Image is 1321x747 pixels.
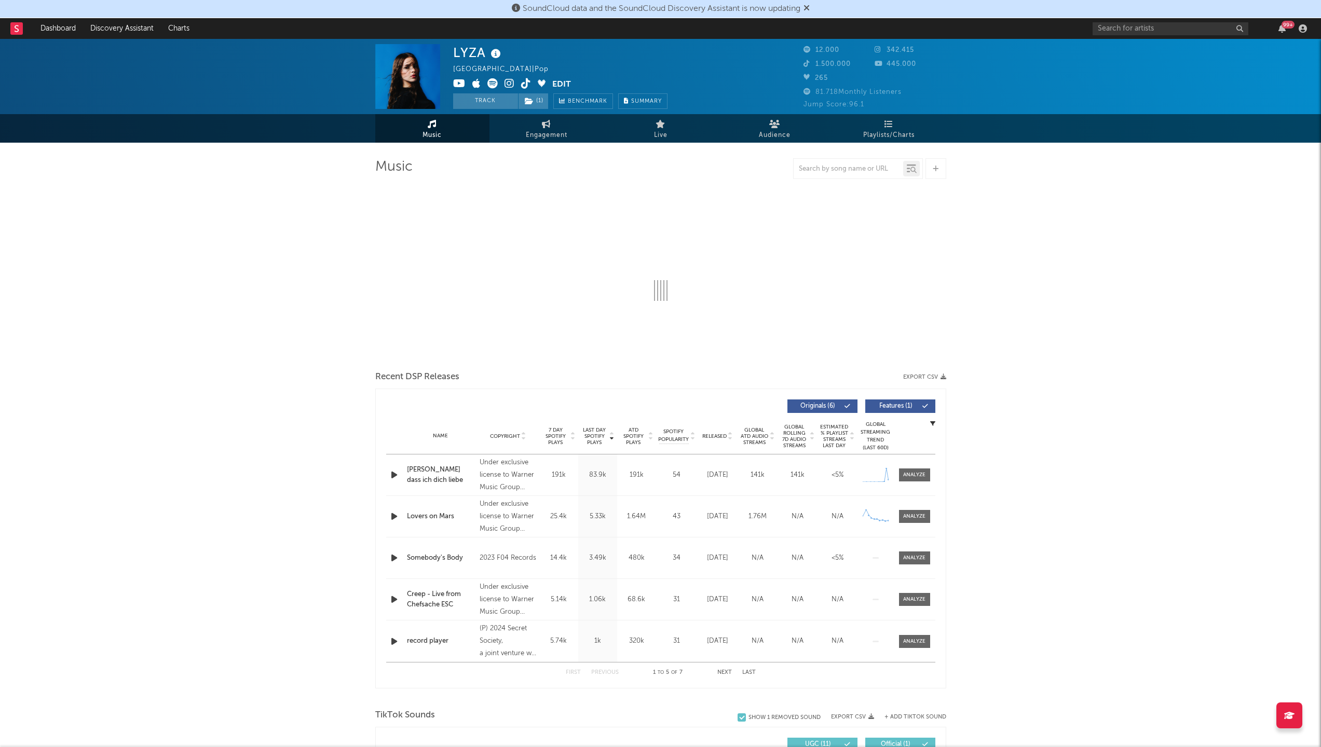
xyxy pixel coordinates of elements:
[423,129,442,142] span: Music
[717,670,732,675] button: Next
[820,553,855,563] div: <5%
[804,89,902,95] span: 81.718 Monthly Listeners
[542,553,576,563] div: 14.4k
[740,511,775,522] div: 1.76M
[787,399,857,413] button: Originals(6)
[553,93,613,109] a: Benchmark
[581,427,608,446] span: Last Day Spotify Plays
[480,498,536,535] div: Under exclusive license to Warner Music Group Germany Holding GmbH, © 2025 LYZA
[860,421,891,452] div: Global Streaming Trend (Last 60D)
[804,101,864,108] span: Jump Score: 96.1
[591,670,619,675] button: Previous
[604,114,718,143] a: Live
[659,511,695,522] div: 43
[1282,21,1295,29] div: 99 +
[780,594,815,605] div: N/A
[718,114,832,143] a: Audience
[740,427,769,446] span: Global ATD Audio Streams
[518,93,549,109] span: ( 1 )
[820,470,855,480] div: <5%
[631,99,662,104] span: Summary
[542,511,576,522] div: 25.4k
[480,581,536,618] div: Under exclusive license to Warner Music Group Germany Holding GmbH, © 2025 [PERSON_NAME] Music GmbH
[700,470,735,480] div: [DATE]
[742,670,756,675] button: Last
[820,636,855,646] div: N/A
[581,594,615,605] div: 1.06k
[407,553,475,563] a: Somebody's Body
[1093,22,1248,35] input: Search for artists
[658,428,689,444] span: Spotify Popularity
[581,553,615,563] div: 3.49k
[659,553,695,563] div: 34
[659,636,695,646] div: 31
[659,594,695,605] div: 31
[820,594,855,605] div: N/A
[903,374,946,380] button: Export CSV
[804,75,828,81] span: 265
[832,114,946,143] a: Playlists/Charts
[33,18,83,39] a: Dashboard
[804,5,810,13] span: Dismiss
[740,636,775,646] div: N/A
[581,470,615,480] div: 83.9k
[566,670,581,675] button: First
[407,511,475,522] a: Lovers on Mars
[620,553,653,563] div: 480k
[700,511,735,522] div: [DATE]
[490,433,520,439] span: Copyright
[519,93,548,109] button: (1)
[884,714,946,720] button: + Add TikTok Sound
[489,114,604,143] a: Engagement
[831,714,874,720] button: Export CSV
[542,594,576,605] div: 5.14k
[875,47,914,53] span: 342.415
[700,636,735,646] div: [DATE]
[618,93,668,109] button: Summary
[83,18,161,39] a: Discovery Assistant
[453,93,518,109] button: Track
[700,594,735,605] div: [DATE]
[820,424,849,449] span: Estimated % Playlist Streams Last Day
[568,95,607,108] span: Benchmark
[780,470,815,480] div: 141k
[865,399,935,413] button: Features(1)
[872,403,920,409] span: Features ( 1 )
[804,61,851,67] span: 1.500.000
[480,457,536,494] div: Under exclusive license to Warner Music Group Germany Holding GmbH, © 2025 [PERSON_NAME] Music GmbH
[480,622,536,660] div: (P) 2024 Secret Society, a joint venture with Jive Germany, a division of Sony Music Entertainmen...
[375,114,489,143] a: Music
[523,5,800,13] span: SoundCloud data and the SoundCloud Discovery Assistant is now updating
[581,511,615,522] div: 5.33k
[620,470,653,480] div: 191k
[780,424,809,449] span: Global Rolling 7D Audio Streams
[620,594,653,605] div: 68.6k
[480,552,536,564] div: 2023 F04 Records
[620,511,653,522] div: 1.64M
[542,470,576,480] div: 191k
[740,594,775,605] div: N/A
[671,670,677,675] span: of
[620,636,653,646] div: 320k
[780,511,815,522] div: N/A
[407,432,475,440] div: Name
[526,129,567,142] span: Engagement
[702,433,727,439] span: Released
[407,589,475,610] a: Creep - Live from Chefsache ESC
[794,165,903,173] input: Search by song name or URL
[581,636,615,646] div: 1k
[654,129,668,142] span: Live
[407,636,475,646] a: record player
[375,371,459,383] span: Recent DSP Releases
[740,553,775,563] div: N/A
[552,78,571,91] button: Edit
[161,18,197,39] a: Charts
[700,553,735,563] div: [DATE]
[542,427,569,446] span: 7 Day Spotify Plays
[375,709,435,722] span: TikTok Sounds
[453,44,503,61] div: LYZA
